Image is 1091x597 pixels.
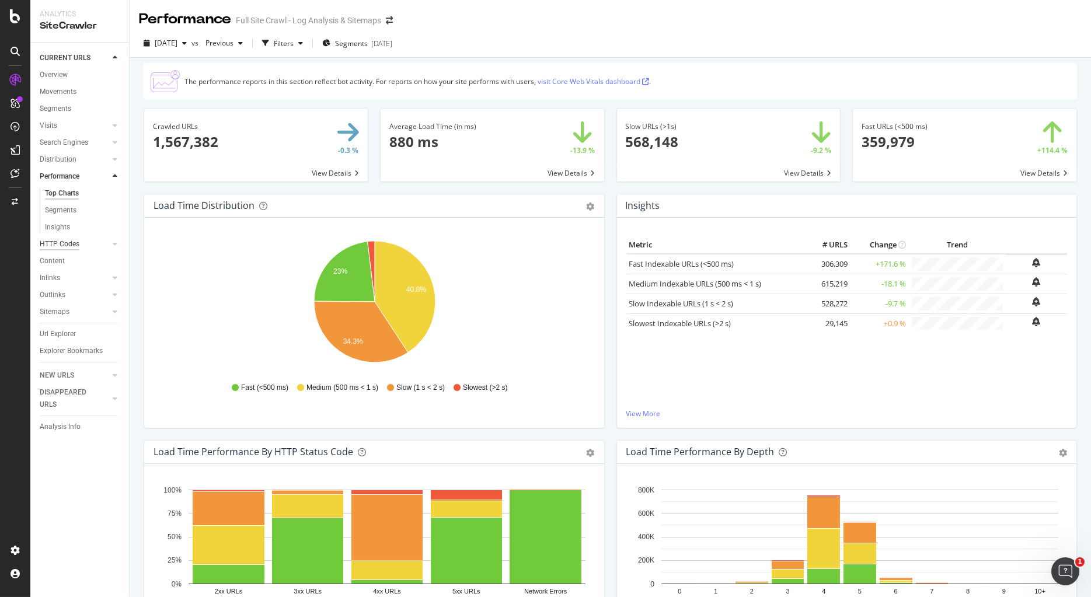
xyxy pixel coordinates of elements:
div: Visits [40,120,57,132]
th: Metric [626,236,804,254]
span: vs [191,38,201,48]
td: +0.9 % [851,313,909,333]
td: 29,145 [804,313,851,333]
div: Inlinks [40,272,60,284]
td: +171.6 % [851,254,909,274]
a: Movements [40,86,121,98]
div: gear [587,203,595,211]
th: Change [851,236,909,254]
div: gear [1059,449,1067,457]
div: bell-plus [1033,277,1041,287]
div: gear [587,449,595,457]
div: Movements [40,86,76,98]
a: Insights [45,221,121,233]
text: 4 [822,588,825,595]
svg: A chart. [154,236,595,372]
a: Segments [45,204,121,217]
text: 100% [163,486,182,494]
div: Outlinks [40,289,65,301]
a: DISAPPEARED URLS [40,386,109,411]
div: bell-plus [1033,258,1041,267]
td: 528,272 [804,294,851,313]
button: [DATE] [139,34,191,53]
text: 400K [637,533,654,541]
a: Distribution [40,153,109,166]
text: Network Errors [524,588,567,595]
text: 5 [858,588,861,595]
div: Segments [45,204,76,217]
div: Load Time Performance by Depth [626,446,775,458]
button: Segments[DATE] [318,34,397,53]
text: 3 [786,588,789,595]
span: 1 [1075,557,1085,567]
text: 0 [678,588,681,595]
text: 3xx URLs [294,588,322,595]
a: Visits [40,120,109,132]
text: 600K [637,509,654,518]
span: Fast (<500 ms) [241,383,288,393]
div: Load Time Performance by HTTP Status Code [154,446,353,458]
div: Analysis Info [40,421,81,433]
h4: Insights [626,198,660,214]
div: SiteCrawler [40,19,120,33]
td: 615,219 [804,274,851,294]
text: 23% [333,267,347,275]
div: Distribution [40,153,76,166]
div: HTTP Codes [40,238,79,250]
span: Previous [201,38,233,48]
div: Search Engines [40,137,88,149]
a: HTTP Codes [40,238,109,250]
div: CURRENT URLS [40,52,90,64]
div: Full Site Crawl - Log Analysis & Sitemaps [236,15,381,26]
text: 200K [637,556,654,564]
text: 50% [168,533,182,541]
div: Analytics [40,9,120,19]
a: NEW URLS [40,369,109,382]
a: Medium Indexable URLs (500 ms < 1 s) [629,278,762,289]
button: Filters [257,34,308,53]
div: Performance [40,170,79,183]
text: 4xx URLs [373,588,401,595]
text: 6 [894,588,897,595]
a: Search Engines [40,137,109,149]
text: 0 [650,580,654,588]
text: 8 [966,588,970,595]
text: 0% [172,580,182,588]
span: Slowest (>2 s) [463,383,507,393]
a: Url Explorer [40,328,121,340]
text: 10+ [1034,588,1045,595]
div: Overview [40,69,68,81]
div: [DATE] [371,39,392,48]
span: Segments [335,39,368,48]
div: Segments [40,103,71,115]
a: Analysis Info [40,421,121,433]
td: -18.1 % [851,274,909,294]
td: -9.7 % [851,294,909,313]
text: 1 [714,588,717,595]
div: Insights [45,221,70,233]
div: Explorer Bookmarks [40,345,103,357]
div: Sitemaps [40,306,69,318]
a: Segments [40,103,121,115]
a: Fast Indexable URLs (<500 ms) [629,259,734,269]
a: Outlinks [40,289,109,301]
button: Previous [201,34,248,53]
div: Content [40,255,65,267]
text: 25% [168,556,182,564]
text: 2 [750,588,753,595]
span: Slow (1 s < 2 s) [396,383,445,393]
a: CURRENT URLS [40,52,109,64]
iframe: Intercom live chat [1051,557,1079,585]
a: Sitemaps [40,306,109,318]
div: bell-plus [1033,297,1041,306]
text: 9 [1002,588,1005,595]
div: The performance reports in this section reflect bot activity. For reports on how your site perfor... [184,76,651,86]
div: bell-plus [1033,317,1041,326]
a: Overview [40,69,121,81]
div: Filters [274,39,294,48]
div: NEW URLS [40,369,74,382]
text: 40.8% [406,285,426,294]
a: Slowest Indexable URLs (>2 s) [629,318,731,329]
td: 306,309 [804,254,851,274]
div: Url Explorer [40,328,76,340]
